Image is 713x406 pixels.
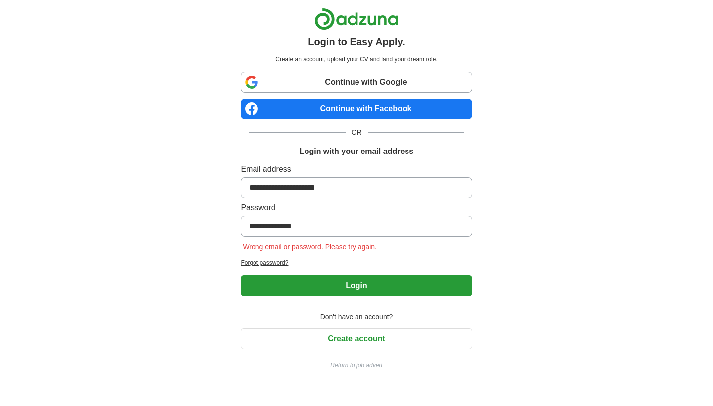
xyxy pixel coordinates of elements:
[314,8,399,30] img: Adzuna logo
[241,328,472,349] button: Create account
[314,312,399,322] span: Don't have an account?
[241,163,472,175] label: Email address
[243,55,470,64] p: Create an account, upload your CV and land your dream role.
[308,34,405,49] h1: Login to Easy Apply.
[241,99,472,119] a: Continue with Facebook
[241,202,472,214] label: Password
[241,334,472,343] a: Create account
[241,72,472,93] a: Continue with Google
[241,361,472,370] a: Return to job advert
[241,275,472,296] button: Login
[241,243,379,251] span: Wrong email or password. Please try again.
[346,127,368,138] span: OR
[241,258,472,267] a: Forgot password?
[300,146,413,157] h1: Login with your email address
